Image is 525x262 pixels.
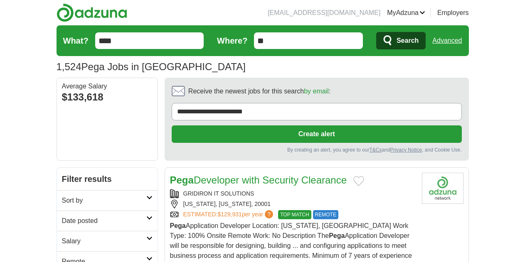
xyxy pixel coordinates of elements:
img: Adzuna logo [57,3,127,22]
strong: Pega [170,174,194,186]
a: Employers [437,8,469,18]
button: Create alert [172,125,462,143]
h1: Pega Jobs in [GEOGRAPHIC_DATA] [57,61,246,72]
a: MyAdzuna [387,8,425,18]
h2: Sort by [62,196,146,206]
a: Sort by [57,190,158,211]
h2: Date posted [62,216,146,226]
h2: Filter results [57,168,158,190]
div: [US_STATE], [US_STATE], 20001 [170,200,415,208]
span: TOP MATCH [278,210,311,219]
li: [EMAIL_ADDRESS][DOMAIN_NAME] [268,8,380,18]
label: Where? [217,34,247,47]
button: Add to favorite jobs [353,176,364,186]
h2: Salary [62,236,146,246]
a: GRIDIRON IT SOLUTIONS [183,190,254,197]
div: Average Salary [62,83,153,90]
img: Gridiron IT Solutions logo [422,173,463,204]
label: What? [63,34,89,47]
a: by email [304,88,329,95]
a: T&Cs [369,147,382,153]
button: Search [376,32,426,49]
div: $133,618 [62,90,153,105]
a: Privacy Notice [390,147,422,153]
span: 1,524 [57,59,81,74]
a: Salary [57,231,158,251]
strong: Pega [170,222,186,229]
span: ? [265,210,273,218]
a: Date posted [57,211,158,231]
span: Receive the newest jobs for this search : [188,86,330,96]
a: ESTIMATED:$129,931per year? [183,210,275,219]
span: REMOTE [313,210,338,219]
a: PegaDeveloper with Security Clearance [170,174,347,186]
span: Search [397,32,419,49]
div: By creating an alert, you agree to our and , and Cookie Use. [172,146,462,154]
a: Advanced [432,32,462,49]
span: $129,931 [217,211,242,218]
strong: Pega [329,232,345,239]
